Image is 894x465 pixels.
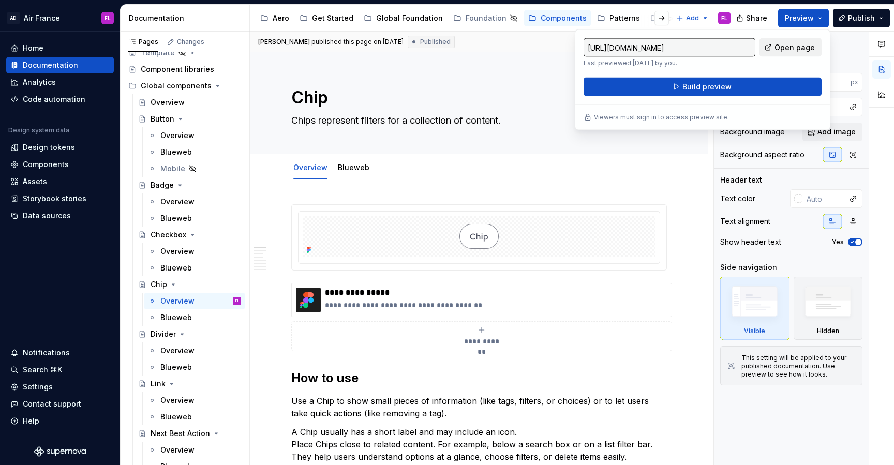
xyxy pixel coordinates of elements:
[23,211,71,221] div: Data sources
[682,82,732,92] span: Build preview
[741,354,856,379] div: This setting will be applied to your published documentation. Use preview to see how it looks.
[141,81,212,91] div: Global components
[134,425,245,442] a: Next Best Action
[720,262,777,273] div: Side navigation
[160,263,192,273] div: Blueweb
[466,13,506,23] div: Foundation
[731,9,774,27] button: Share
[832,238,844,246] label: Yes
[720,237,781,247] div: Show header text
[151,428,210,439] div: Next Best Action
[720,127,785,137] div: Background image
[144,144,245,160] a: Blueweb
[124,61,245,78] a: Component libraries
[23,382,53,392] div: Settings
[8,126,69,134] div: Design system data
[144,243,245,260] a: Overview
[778,9,829,27] button: Preview
[376,13,443,23] div: Global Foundation
[141,48,175,58] div: Template
[23,399,81,409] div: Contact support
[851,78,858,86] p: px
[6,156,114,173] a: Components
[524,10,591,26] a: Components
[785,13,814,23] span: Preview
[160,312,192,323] div: Blueweb
[720,277,789,340] div: Visible
[160,412,192,422] div: Blueweb
[721,14,727,22] div: FL
[295,10,357,26] a: Get Started
[134,376,245,392] a: Link
[449,10,522,26] a: Foundation
[794,277,863,340] div: Hidden
[720,175,762,185] div: Header text
[334,156,374,178] div: Blueweb
[160,395,195,406] div: Overview
[144,210,245,227] a: Blueweb
[144,359,245,376] a: Blueweb
[6,139,114,156] a: Design tokens
[2,7,118,29] button: ADAir FranceFL
[291,426,667,463] p: A Chip usually has a short label and may include an icon. Place Chips close to related content. F...
[160,445,195,455] div: Overview
[6,396,114,412] button: Contact support
[144,260,245,276] a: Blueweb
[584,59,755,67] p: Last previewed [DATE] by you.
[134,94,245,111] a: Overview
[360,10,447,26] a: Global Foundation
[744,327,765,335] div: Visible
[258,38,310,46] span: [PERSON_NAME]
[160,362,192,372] div: Blueweb
[6,91,114,108] a: Code automation
[144,193,245,210] a: Overview
[289,85,665,110] textarea: Chip
[23,348,70,358] div: Notifications
[848,13,875,23] span: Publish
[256,10,293,26] a: Aero
[6,344,114,361] button: Notifications
[144,409,245,425] a: Blueweb
[141,64,214,74] div: Component libraries
[338,163,369,172] a: Blueweb
[23,193,86,204] div: Storybook stories
[802,123,862,141] button: Add image
[289,156,332,178] div: Overview
[23,159,69,170] div: Components
[7,12,20,24] div: AD
[144,160,245,177] a: Mobile
[34,446,86,457] svg: Supernova Logo
[151,279,167,290] div: Chip
[144,309,245,326] a: Blueweb
[6,57,114,73] a: Documentation
[6,379,114,395] a: Settings
[151,97,185,108] div: Overview
[817,127,856,137] span: Add image
[160,213,192,223] div: Blueweb
[134,276,245,293] a: Chip
[312,13,353,23] div: Get Started
[160,246,195,257] div: Overview
[134,177,245,193] a: Badge
[160,147,192,157] div: Blueweb
[134,227,245,243] a: Checkbox
[160,163,185,174] div: Mobile
[23,77,56,87] div: Analytics
[128,38,158,46] div: Pages
[291,395,667,419] p: Use a Chip to show small pieces of information (like tags, filters, or choices) or to let users t...
[129,13,245,23] div: Documentation
[593,10,644,26] a: Patterns
[23,365,62,375] div: Search ⌘K
[289,112,665,129] textarea: Chips represent filters for a collection of content.
[105,14,111,22] div: FL
[720,193,755,204] div: Text color
[144,342,245,359] a: Overview
[151,114,174,124] div: Button
[6,190,114,207] a: Storybook stories
[160,130,195,141] div: Overview
[686,14,699,22] span: Add
[584,78,822,96] button: Build preview
[541,13,587,23] div: Components
[177,38,204,46] div: Changes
